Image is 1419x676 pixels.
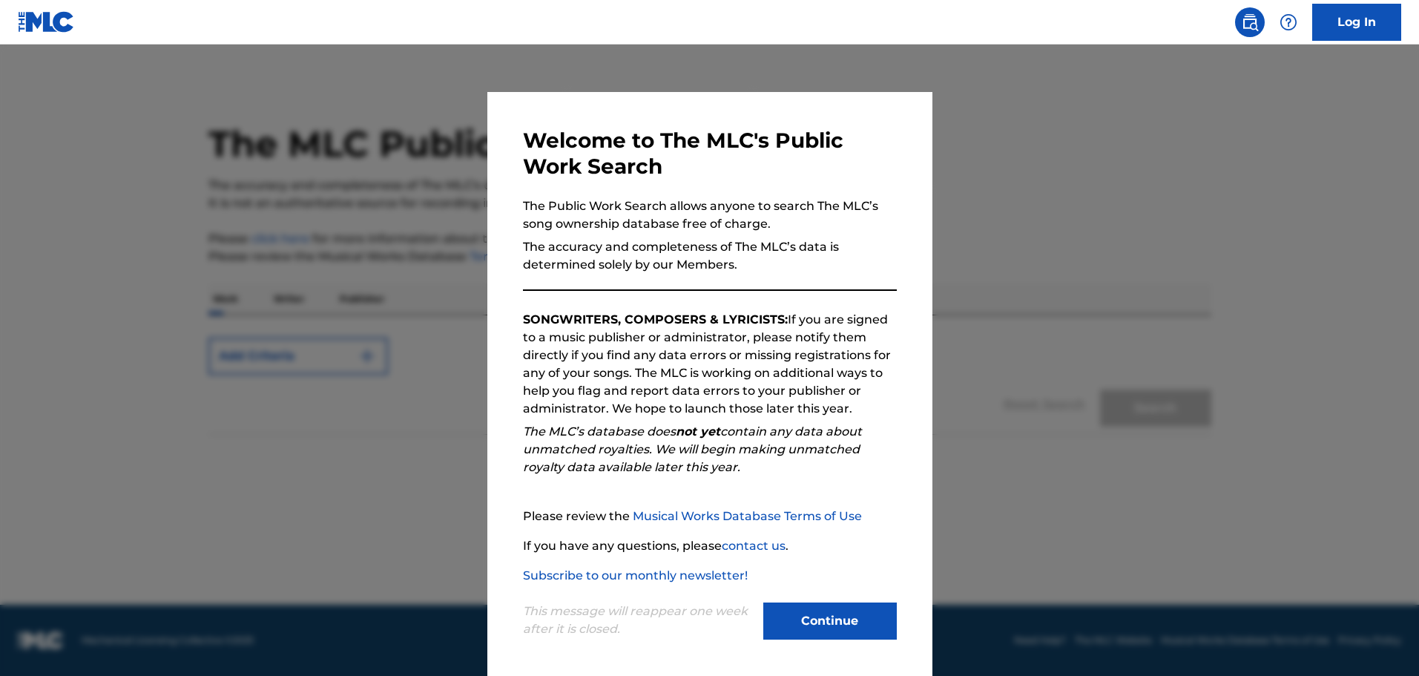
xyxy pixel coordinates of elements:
[1280,13,1297,31] img: help
[1241,13,1259,31] img: search
[763,603,897,640] button: Continue
[523,508,897,525] p: Please review the
[523,603,754,638] p: This message will reappear one week after it is closed.
[1235,7,1265,37] a: Public Search
[523,197,897,233] p: The Public Work Search allows anyone to search The MLC’s song ownership database free of charge.
[676,424,720,439] strong: not yet
[523,537,897,555] p: If you have any questions, please .
[1312,4,1401,41] a: Log In
[523,568,748,583] a: Subscribe to our monthly newsletter!
[523,424,862,474] em: The MLC’s database does contain any data about unmatched royalties. We will begin making unmatche...
[523,311,897,418] p: If you are signed to a music publisher or administrator, please notify them directly if you find ...
[18,11,75,33] img: MLC Logo
[523,238,897,274] p: The accuracy and completeness of The MLC’s data is determined solely by our Members.
[523,128,897,180] h3: Welcome to The MLC's Public Work Search
[523,312,788,326] strong: SONGWRITERS, COMPOSERS & LYRICISTS:
[1274,7,1303,37] div: Help
[722,539,786,553] a: contact us
[633,509,862,523] a: Musical Works Database Terms of Use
